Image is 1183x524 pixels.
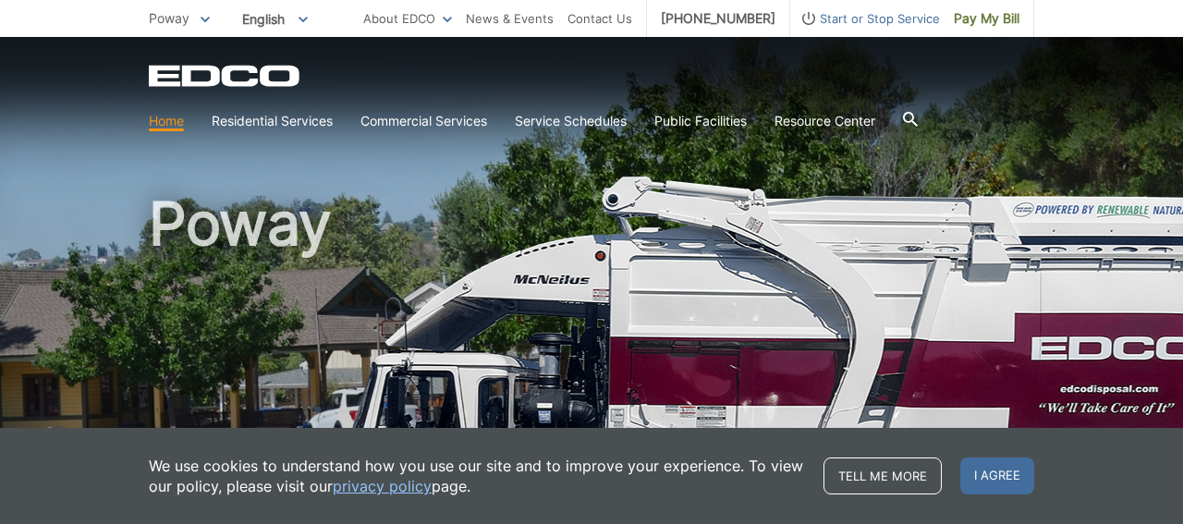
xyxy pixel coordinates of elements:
[823,457,942,494] a: Tell me more
[212,111,333,131] a: Residential Services
[149,10,189,26] span: Poway
[149,65,302,87] a: EDCD logo. Return to the homepage.
[567,8,632,29] a: Contact Us
[654,111,747,131] a: Public Facilities
[960,457,1034,494] span: I agree
[149,456,805,496] p: We use cookies to understand how you use our site and to improve your experience. To view our pol...
[954,8,1019,29] span: Pay My Bill
[228,4,322,34] span: English
[363,8,452,29] a: About EDCO
[149,111,184,131] a: Home
[515,111,627,131] a: Service Schedules
[774,111,875,131] a: Resource Center
[466,8,554,29] a: News & Events
[333,476,432,496] a: privacy policy
[360,111,487,131] a: Commercial Services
